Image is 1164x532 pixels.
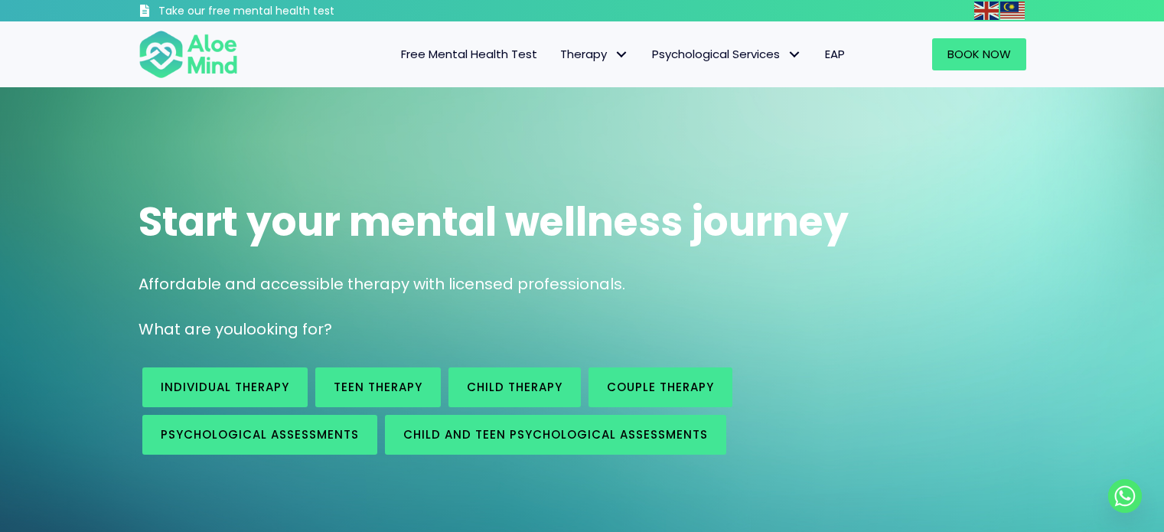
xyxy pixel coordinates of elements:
[139,29,238,80] img: Aloe mind Logo
[142,415,377,455] a: Psychological assessments
[467,379,562,395] span: Child Therapy
[1000,2,1026,19] a: Malay
[932,38,1026,70] a: Book Now
[139,318,243,340] span: What are you
[448,367,581,407] a: Child Therapy
[385,415,726,455] a: Child and Teen Psychological assessments
[974,2,999,20] img: en
[403,426,708,442] span: Child and Teen Psychological assessments
[1000,2,1025,20] img: ms
[161,379,289,395] span: Individual therapy
[401,46,537,62] span: Free Mental Health Test
[390,38,549,70] a: Free Mental Health Test
[549,38,641,70] a: TherapyTherapy: submenu
[947,46,1011,62] span: Book Now
[243,318,332,340] span: looking for?
[641,38,813,70] a: Psychological ServicesPsychological Services: submenu
[1108,479,1142,513] a: Whatsapp
[139,194,849,250] span: Start your mental wellness journey
[652,46,802,62] span: Psychological Services
[139,4,416,21] a: Take our free mental health test
[813,38,856,70] a: EAP
[139,273,1026,295] p: Affordable and accessible therapy with licensed professionals.
[142,367,308,407] a: Individual therapy
[825,46,845,62] span: EAP
[784,44,806,66] span: Psychological Services: submenu
[158,4,416,19] h3: Take our free mental health test
[315,367,441,407] a: Teen Therapy
[607,379,714,395] span: Couple therapy
[560,46,629,62] span: Therapy
[974,2,1000,19] a: English
[334,379,422,395] span: Teen Therapy
[589,367,732,407] a: Couple therapy
[161,426,359,442] span: Psychological assessments
[611,44,633,66] span: Therapy: submenu
[258,38,856,70] nav: Menu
